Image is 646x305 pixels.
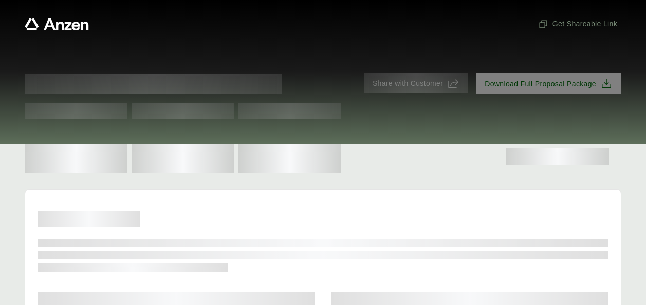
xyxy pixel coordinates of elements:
[25,103,127,119] span: Test
[373,78,443,89] span: Share with Customer
[132,103,234,119] span: Test
[238,103,341,119] span: Test
[25,18,89,30] a: Anzen website
[538,18,617,29] span: Get Shareable Link
[25,74,282,94] span: Proposal for
[534,14,621,33] button: Get Shareable Link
